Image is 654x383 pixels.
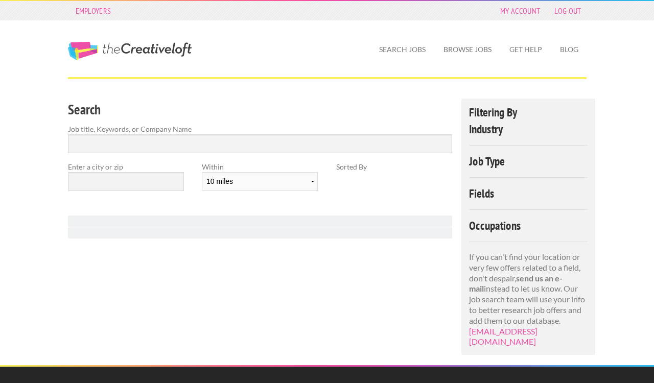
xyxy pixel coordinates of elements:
[68,134,453,153] input: Search
[68,161,184,172] label: Enter a city or zip
[495,4,545,18] a: My Account
[68,124,453,134] label: Job title, Keywords, or Company Name
[68,42,192,60] a: The Creative Loft
[469,252,588,347] p: If you can't find your location or very few offers related to a field, don't despair, instead to ...
[469,155,588,167] h4: Job Type
[469,123,588,135] h4: Industry
[469,273,563,294] strong: send us an e-mail
[371,38,434,61] a: Search Jobs
[469,106,588,118] h4: Filtering By
[336,161,452,172] label: Sorted By
[435,38,500,61] a: Browse Jobs
[501,38,550,61] a: Get Help
[71,4,116,18] a: Employers
[469,326,538,347] a: [EMAIL_ADDRESS][DOMAIN_NAME]
[469,220,588,231] h4: Occupations
[552,38,587,61] a: Blog
[202,161,318,172] label: Within
[549,4,586,18] a: Log Out
[469,187,588,199] h4: Fields
[68,100,453,119] h3: Search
